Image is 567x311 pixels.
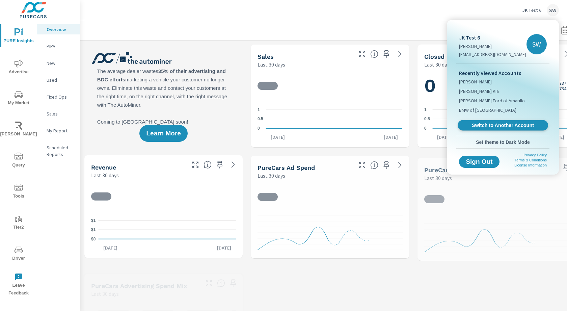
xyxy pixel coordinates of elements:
[459,69,547,77] p: Recently Viewed Accounts
[515,158,547,162] a: Terms & Conditions
[459,139,547,145] span: Set theme to Dark Mode
[459,51,526,58] p: [EMAIL_ADDRESS][DOMAIN_NAME]
[514,163,547,167] a: License Information
[456,136,549,148] button: Set theme to Dark Mode
[464,159,494,165] span: Sign Out
[461,122,544,129] span: Switch to Another Account
[458,120,548,131] a: Switch to Another Account
[459,33,526,42] p: JK Test 6
[459,43,526,50] p: [PERSON_NAME]
[459,88,499,95] span: [PERSON_NAME] Kia
[459,107,516,113] span: BMW of [GEOGRAPHIC_DATA]
[459,97,525,104] span: [PERSON_NAME] Ford of Amarillo
[459,156,500,168] button: Sign Out
[459,78,492,85] span: [PERSON_NAME]
[526,34,547,54] div: SW
[524,153,547,157] a: Privacy Policy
